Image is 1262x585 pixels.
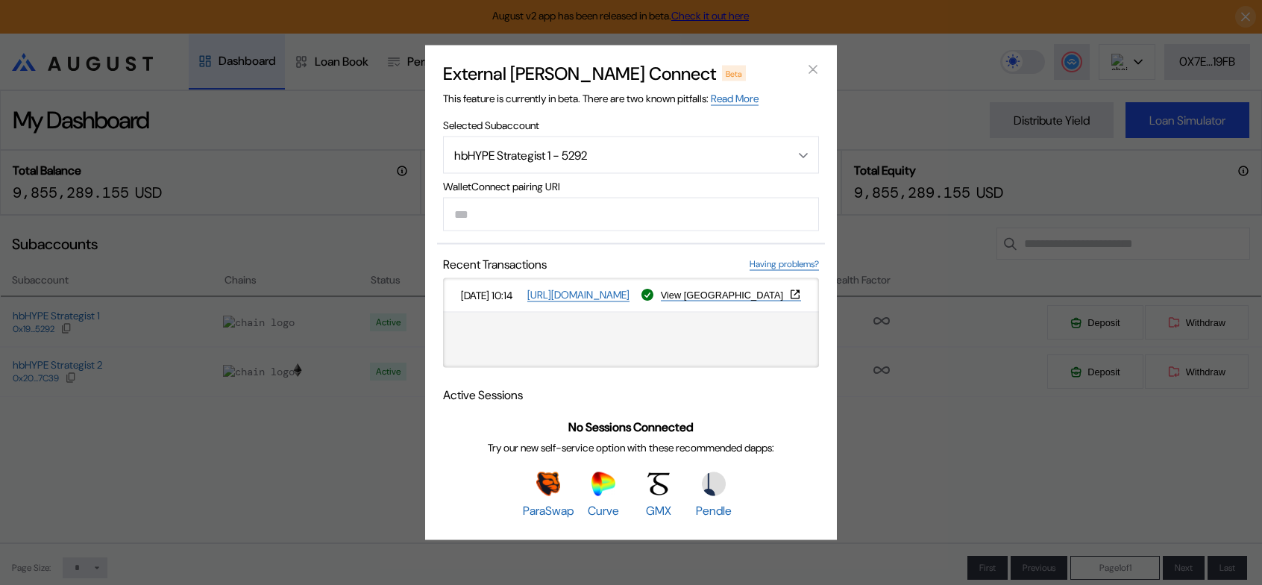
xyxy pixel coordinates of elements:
[750,258,819,271] a: Having problems?
[647,472,671,495] img: GMX
[461,288,521,301] span: [DATE] 10:14
[702,472,726,495] img: Pendle
[711,92,759,106] a: Read More
[523,472,574,518] a: ParaSwapParaSwap
[443,180,819,193] span: WalletConnect pairing URI
[696,502,732,518] span: Pendle
[454,147,769,163] div: hbHYPE Strategist 1 - 5292
[443,62,716,85] h2: External [PERSON_NAME] Connect
[722,66,746,81] div: Beta
[443,387,523,403] span: Active Sessions
[443,257,547,272] span: Recent Transactions
[591,472,615,495] img: Curve
[661,289,801,301] button: View [GEOGRAPHIC_DATA]
[488,440,774,454] span: Try our new self-service option with these recommended dapps:
[588,502,619,518] span: Curve
[646,502,671,518] span: GMX
[443,119,819,132] span: Selected Subaccount
[443,137,819,174] button: Open menu
[801,57,825,81] button: close modal
[568,419,694,434] span: No Sessions Connected
[633,472,684,518] a: GMXGMX
[578,472,629,518] a: CurveCurve
[443,92,759,106] span: This feature is currently in beta. There are two known pitfalls:
[523,502,574,518] span: ParaSwap
[527,288,630,302] a: [URL][DOMAIN_NAME]
[536,472,560,495] img: ParaSwap
[688,472,739,518] a: PendlePendle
